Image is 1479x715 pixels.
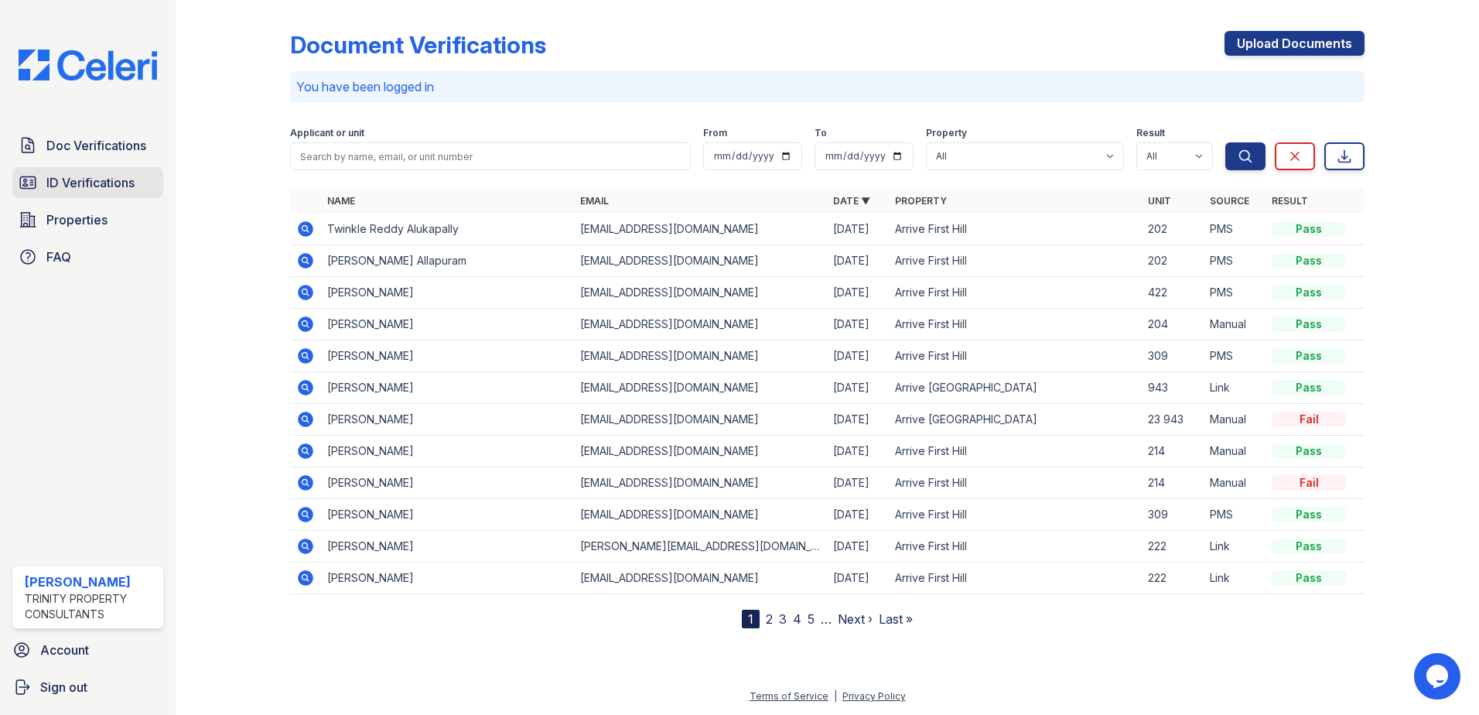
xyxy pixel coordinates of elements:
[766,611,773,627] a: 2
[889,499,1142,531] td: Arrive First Hill
[574,245,827,277] td: [EMAIL_ADDRESS][DOMAIN_NAME]
[793,611,801,627] a: 4
[879,611,913,627] a: Last »
[1148,195,1171,207] a: Unit
[889,340,1142,372] td: Arrive First Hill
[889,372,1142,404] td: Arrive [GEOGRAPHIC_DATA]
[889,214,1142,245] td: Arrive First Hill
[827,531,889,563] td: [DATE]
[1272,195,1308,207] a: Result
[290,31,546,59] div: Document Verifications
[838,611,873,627] a: Next ›
[827,467,889,499] td: [DATE]
[889,436,1142,467] td: Arrive First Hill
[574,404,827,436] td: [EMAIL_ADDRESS][DOMAIN_NAME]
[889,404,1142,436] td: Arrive [GEOGRAPHIC_DATA]
[1204,563,1266,594] td: Link
[827,404,889,436] td: [DATE]
[889,531,1142,563] td: Arrive First Hill
[1272,285,1346,300] div: Pass
[1204,436,1266,467] td: Manual
[1142,531,1204,563] td: 222
[321,404,574,436] td: [PERSON_NAME]
[574,372,827,404] td: [EMAIL_ADDRESS][DOMAIN_NAME]
[574,531,827,563] td: [PERSON_NAME][EMAIL_ADDRESS][DOMAIN_NAME]
[1204,467,1266,499] td: Manual
[1204,372,1266,404] td: Link
[1204,404,1266,436] td: Manual
[321,499,574,531] td: [PERSON_NAME]
[321,372,574,404] td: [PERSON_NAME]
[1142,372,1204,404] td: 943
[6,50,169,80] img: CE_Logo_Blue-a8612792a0a2168367f1c8372b55b34899dd931a85d93a1a3d3e32e68fde9ad4.png
[12,204,163,235] a: Properties
[321,531,574,563] td: [PERSON_NAME]
[1204,340,1266,372] td: PMS
[6,672,169,703] a: Sign out
[1272,443,1346,459] div: Pass
[321,467,574,499] td: [PERSON_NAME]
[833,195,870,207] a: Date ▼
[40,678,87,696] span: Sign out
[895,195,947,207] a: Property
[889,277,1142,309] td: Arrive First Hill
[580,195,609,207] a: Email
[25,591,157,622] div: Trinity Property Consultants
[827,309,889,340] td: [DATE]
[808,611,815,627] a: 5
[779,611,787,627] a: 3
[290,127,364,139] label: Applicant or unit
[1204,245,1266,277] td: PMS
[1142,214,1204,245] td: 202
[46,210,108,229] span: Properties
[827,340,889,372] td: [DATE]
[327,195,355,207] a: Name
[1272,539,1346,554] div: Pass
[821,610,832,628] span: …
[1204,277,1266,309] td: PMS
[12,241,163,272] a: FAQ
[827,214,889,245] td: [DATE]
[827,372,889,404] td: [DATE]
[6,635,169,665] a: Account
[1204,531,1266,563] td: Link
[321,563,574,594] td: [PERSON_NAME]
[1272,507,1346,522] div: Pass
[1272,475,1346,491] div: Fail
[1142,277,1204,309] td: 422
[827,436,889,467] td: [DATE]
[1136,127,1165,139] label: Result
[889,467,1142,499] td: Arrive First Hill
[1142,309,1204,340] td: 204
[321,214,574,245] td: Twinkle Reddy Alukapally
[827,277,889,309] td: [DATE]
[574,277,827,309] td: [EMAIL_ADDRESS][DOMAIN_NAME]
[321,245,574,277] td: [PERSON_NAME] Allapuram
[889,309,1142,340] td: Arrive First Hill
[574,214,827,245] td: [EMAIL_ADDRESS][DOMAIN_NAME]
[1142,245,1204,277] td: 202
[321,309,574,340] td: [PERSON_NAME]
[1142,563,1204,594] td: 222
[889,245,1142,277] td: Arrive First Hill
[1142,404,1204,436] td: 23 943
[827,245,889,277] td: [DATE]
[1272,570,1346,586] div: Pass
[12,130,163,161] a: Doc Verifications
[1142,499,1204,531] td: 309
[750,690,828,702] a: Terms of Service
[574,436,827,467] td: [EMAIL_ADDRESS][DOMAIN_NAME]
[1210,195,1249,207] a: Source
[889,563,1142,594] td: Arrive First Hill
[1142,436,1204,467] td: 214
[574,309,827,340] td: [EMAIL_ADDRESS][DOMAIN_NAME]
[321,436,574,467] td: [PERSON_NAME]
[46,173,135,192] span: ID Verifications
[1272,253,1346,269] div: Pass
[46,136,146,155] span: Doc Verifications
[46,248,71,266] span: FAQ
[1142,340,1204,372] td: 309
[815,127,827,139] label: To
[12,167,163,198] a: ID Verifications
[1204,309,1266,340] td: Manual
